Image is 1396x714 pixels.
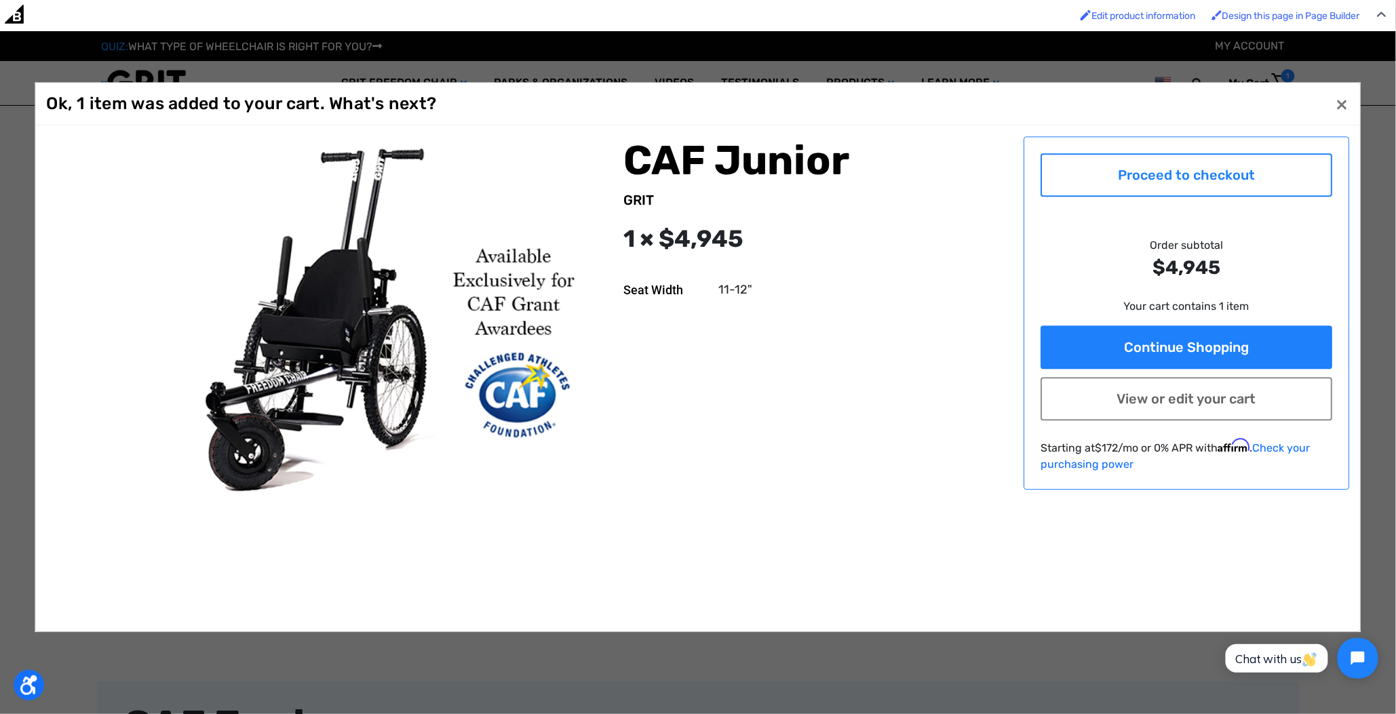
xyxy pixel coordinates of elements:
h2: CAF Junior [623,136,1007,185]
div: Order subtotal [1041,237,1332,282]
img: Enabled brush for product edit [1081,9,1091,20]
div: 1 × $4,945 [623,221,1007,257]
dt: Seat Width [623,281,709,299]
img: Enabled brush for page builder edit. [1211,9,1222,20]
p: Starting at /mo or 0% APR with . [1041,439,1332,473]
span: Design this page in Page Builder [1222,10,1360,22]
img: CAF Junior [62,136,606,499]
div: GRIT [623,190,1007,210]
a: Enabled brush for product edit Edit product information [1074,3,1202,28]
a: Proceed to checkout [1041,153,1332,197]
h1: Ok, 1 item was added to your cart. What's next? [46,94,436,114]
span: Edit product information [1091,10,1195,22]
strong: $4,945 [1041,254,1332,282]
a: Continue Shopping [1041,325,1332,369]
a: Enabled brush for page builder edit. Design this page in Page Builder [1205,3,1367,28]
span: Affirm [1218,439,1249,452]
dd: 11-12" [718,281,752,299]
span: $172 [1095,441,1118,454]
iframe: Tidio Chat [1211,627,1390,690]
img: Close Admin Bar [1377,12,1387,18]
span: × [1336,92,1349,117]
a: View or edit your cart [1041,377,1332,420]
p: Your cart contains 1 item [1041,298,1332,315]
